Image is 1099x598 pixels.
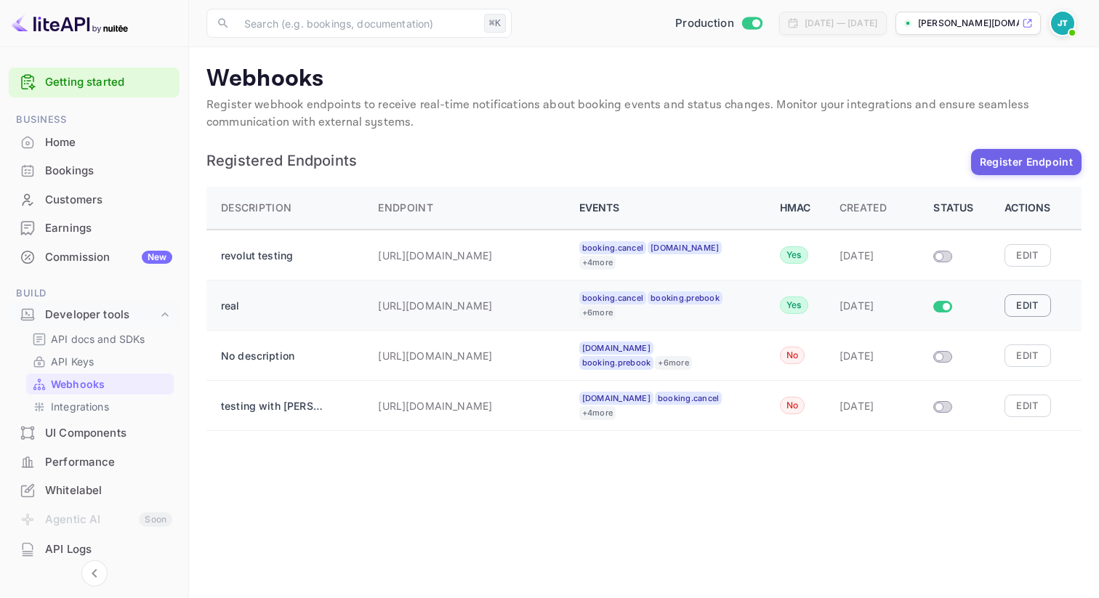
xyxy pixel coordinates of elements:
div: CommissionNew [9,243,180,272]
img: LiteAPI logo [12,12,128,35]
div: [DOMAIN_NAME] [648,241,722,255]
p: [URL][DOMAIN_NAME] [378,348,523,363]
p: [URL][DOMAIN_NAME] [378,248,523,263]
div: + 6 more [579,306,616,320]
span: Registered Endpoints [206,153,964,168]
div: Status [933,199,986,217]
p: testing with [PERSON_NAME] and [PERSON_NAME] [221,398,330,413]
a: Performance [9,448,180,475]
p: Webhooks [51,376,105,392]
div: Yes [780,246,808,264]
span: [DATE] [840,299,874,312]
span: Security [9,578,180,594]
button: Sort [834,194,893,222]
p: API docs and SDKs [51,331,145,347]
a: API Logs [9,536,180,562]
button: Sort [372,194,438,222]
p: No description [221,348,330,363]
div: [DOMAIN_NAME] [579,342,653,355]
button: Sort [215,194,297,222]
p: Register webhook endpoints to receive real-time notifications about booking events and status cha... [206,97,1082,132]
div: Earnings [45,220,172,237]
div: Whitelabel [45,482,172,499]
a: UI Components [9,419,180,446]
a: CommissionNew [9,243,180,270]
div: booking.prebook [648,291,722,305]
p: Integrations [51,399,109,414]
div: Bookings [45,163,172,179]
div: + 6 more [655,356,692,370]
div: booking.cancel [655,392,722,405]
div: Whitelabel [9,477,180,505]
span: [DATE] [840,249,874,262]
div: HMAC [780,199,822,217]
div: Performance [45,454,172,471]
div: No [780,347,805,364]
button: Edit [1005,294,1051,316]
div: [DOMAIN_NAME] [579,392,653,405]
div: API Logs [45,541,172,558]
a: Whitelabel [9,477,180,504]
div: Created [840,199,887,217]
input: Search (e.g. bookings, documentation) [235,9,478,38]
div: ⌘K [484,14,506,33]
div: Home [9,129,180,157]
div: Customers [45,192,172,209]
div: Performance [9,448,180,477]
button: Collapse navigation [81,560,108,586]
div: booking.prebook [579,356,654,370]
p: real [221,298,330,313]
div: Earnings [9,214,180,243]
a: Earnings [9,214,180,241]
div: Actions [1005,199,1067,217]
div: UI Components [9,419,180,448]
div: Description [221,199,291,217]
div: UI Components [45,425,172,442]
button: Register Endpoint [971,149,1082,175]
span: Business [9,112,180,128]
div: Events [579,199,762,217]
div: Switch to Sandbox mode [669,15,768,32]
div: Yes [780,296,808,314]
div: + 4 more [579,406,616,420]
div: booking.cancel [579,241,647,255]
div: Developer tools [9,302,180,328]
div: Bookings [9,157,180,185]
button: Edit [1005,395,1051,416]
span: [DATE] [840,349,874,362]
p: [PERSON_NAME][DOMAIN_NAME]... [918,17,1019,30]
div: Home [45,134,172,151]
span: Production [675,15,734,32]
a: Bookings [9,157,180,184]
div: Getting started [9,68,180,97]
p: Webhooks [206,65,1082,94]
div: New [142,251,172,264]
p: API Keys [51,354,94,369]
div: booking.cancel [579,291,647,305]
span: [DATE] [840,400,874,412]
div: No [780,397,805,414]
img: Julian Tabaku [1051,12,1074,35]
button: Edit [1005,344,1051,366]
a: Integrations [32,399,168,414]
div: Endpoint [378,199,432,217]
button: Edit [1005,244,1051,266]
p: revolut testing [221,248,330,263]
div: [DATE] — [DATE] [805,17,877,30]
p: [URL][DOMAIN_NAME] [378,398,523,413]
div: Customers [9,186,180,214]
p: [URL][DOMAIN_NAME] [378,298,523,313]
div: API docs and SDKs [26,328,174,349]
div: Developer tools [45,307,158,323]
div: Commission [45,249,172,266]
a: Getting started [45,74,172,91]
span: Build [9,286,180,302]
div: Integrations [26,396,174,417]
a: Home [9,129,180,155]
div: API Logs [9,536,180,564]
a: Customers [9,186,180,213]
a: API docs and SDKs [32,331,168,347]
a: API Keys [32,354,168,369]
div: API Keys [26,351,174,372]
a: Webhooks [32,376,168,392]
